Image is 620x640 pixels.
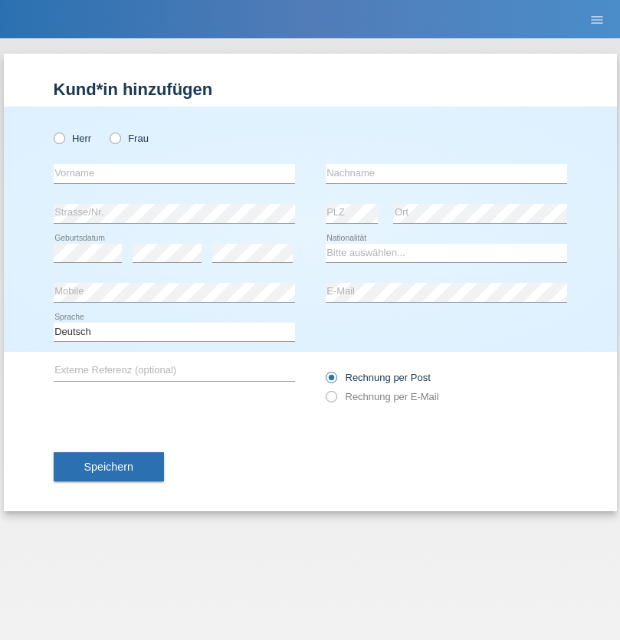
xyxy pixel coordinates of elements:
label: Rechnung per E-Mail [326,391,439,402]
input: Herr [54,133,64,143]
input: Rechnung per E-Mail [326,391,336,410]
button: Speichern [54,452,164,481]
i: menu [589,12,605,28]
label: Herr [54,133,92,144]
label: Rechnung per Post [326,372,431,383]
input: Rechnung per Post [326,372,336,391]
span: Speichern [84,461,133,473]
input: Frau [110,133,120,143]
h1: Kund*in hinzufügen [54,80,567,99]
label: Frau [110,133,149,144]
a: menu [582,15,612,24]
